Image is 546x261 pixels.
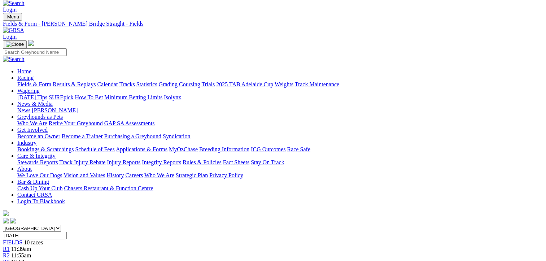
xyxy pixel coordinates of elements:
a: Racing [17,75,34,81]
button: Toggle navigation [3,13,22,21]
img: GRSA [3,27,24,34]
img: Search [3,56,25,62]
a: Applications & Forms [116,146,167,152]
a: FIELDS [3,239,22,245]
a: Vision and Values [64,172,105,178]
a: Results & Replays [53,81,96,87]
a: Become a Trainer [62,133,103,139]
a: R2 [3,252,10,258]
a: Weights [275,81,293,87]
a: Bookings & Scratchings [17,146,74,152]
a: Login [3,6,17,13]
a: Grading [159,81,178,87]
img: facebook.svg [3,218,9,223]
div: Wagering [17,94,543,101]
a: R1 [3,246,10,252]
div: Greyhounds as Pets [17,120,543,127]
img: twitter.svg [10,218,16,223]
a: Bar & Dining [17,179,49,185]
a: News & Media [17,101,53,107]
div: Bar & Dining [17,185,543,192]
a: Fact Sheets [223,159,249,165]
div: News & Media [17,107,543,114]
div: Get Involved [17,133,543,140]
a: Who We Are [17,120,47,126]
span: 10 races [24,239,43,245]
a: MyOzChase [169,146,198,152]
a: Track Maintenance [295,81,339,87]
a: Industry [17,140,36,146]
a: GAP SA Assessments [104,120,155,126]
a: Who We Are [144,172,174,178]
a: Login To Blackbook [17,198,65,204]
a: Coursing [179,81,200,87]
a: Become an Owner [17,133,60,139]
a: Trials [201,81,215,87]
a: Fields & Form - [PERSON_NAME] Bridge Straight - Fields [3,21,543,27]
a: Greyhounds as Pets [17,114,63,120]
a: Tracks [119,81,135,87]
a: Schedule of Fees [75,146,114,152]
div: About [17,172,543,179]
div: Racing [17,81,543,88]
a: Privacy Policy [209,172,243,178]
a: Race Safe [287,146,310,152]
a: 2025 TAB Adelaide Cup [216,81,273,87]
a: Strategic Plan [176,172,208,178]
a: Fields & Form [17,81,51,87]
a: Rules & Policies [183,159,222,165]
span: Menu [7,14,19,19]
a: ICG Outcomes [251,146,285,152]
a: Careers [125,172,143,178]
a: Home [17,68,31,74]
div: Care & Integrity [17,159,543,166]
button: Toggle navigation [3,40,27,48]
a: Syndication [163,133,190,139]
a: Get Involved [17,127,48,133]
input: Search [3,48,67,56]
a: [PERSON_NAME] [32,107,78,113]
img: logo-grsa-white.png [28,40,34,46]
a: Integrity Reports [142,159,181,165]
img: Close [6,42,24,47]
a: Stay On Track [251,159,284,165]
a: Chasers Restaurant & Function Centre [64,185,153,191]
a: Contact GRSA [17,192,52,198]
a: Cash Up Your Club [17,185,62,191]
img: logo-grsa-white.png [3,210,9,216]
div: Industry [17,146,543,153]
a: Wagering [17,88,40,94]
a: Care & Integrity [17,153,56,159]
a: Track Injury Rebate [59,159,105,165]
a: How To Bet [75,94,103,100]
span: 11:55am [11,252,31,258]
a: Purchasing a Greyhound [104,133,161,139]
a: News [17,107,30,113]
a: We Love Our Dogs [17,172,62,178]
a: Retire Your Greyhound [49,120,103,126]
a: Isolynx [164,94,181,100]
a: Injury Reports [107,159,140,165]
a: History [106,172,124,178]
a: [DATE] Tips [17,94,47,100]
a: SUREpick [49,94,73,100]
a: Breeding Information [199,146,249,152]
a: About [17,166,32,172]
a: Minimum Betting Limits [104,94,162,100]
a: Login [3,34,17,40]
a: Stewards Reports [17,159,58,165]
input: Select date [3,232,67,239]
span: 11:39am [11,246,31,252]
a: Statistics [136,81,157,87]
a: Calendar [97,81,118,87]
